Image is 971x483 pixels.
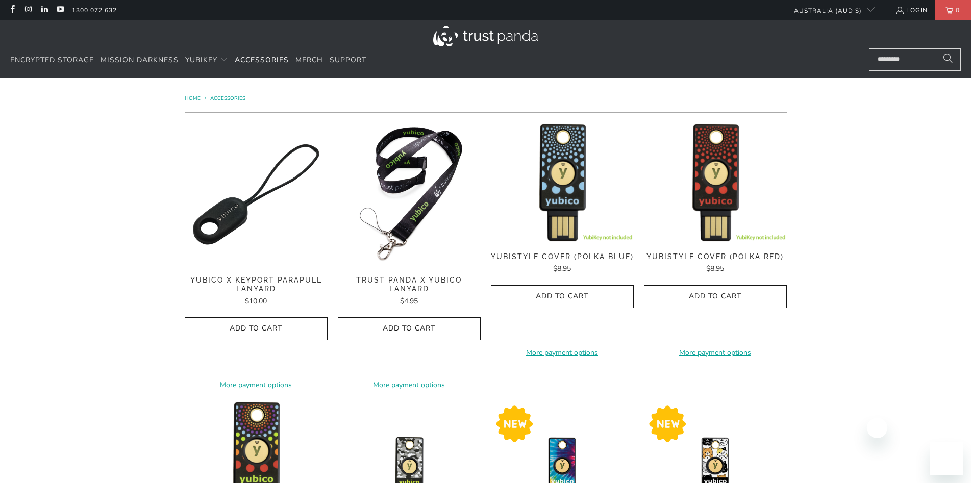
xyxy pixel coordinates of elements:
[185,276,328,293] span: Yubico x Keyport Parapull Lanyard
[348,324,470,333] span: Add to Cart
[644,285,787,308] button: Add to Cart
[338,317,481,340] button: Add to Cart
[185,123,328,266] a: Yubico x Keyport Parapull Lanyard - Trust Panda Yubico x Keyport Parapull Lanyard - Trust Panda
[185,55,217,65] span: YubiKey
[205,95,206,102] span: /
[185,95,202,102] a: Home
[210,95,245,102] a: Accessories
[338,379,481,391] a: More payment options
[644,123,787,242] img: YubiStyle Cover (Polka Red) - Trust Panda
[644,252,787,261] span: YubiStyle Cover (Polka Red)
[185,276,328,307] a: Yubico x Keyport Parapull Lanyard $10.00
[101,55,179,65] span: Mission Darkness
[895,5,928,16] a: Login
[185,123,328,266] img: Yubico x Keyport Parapull Lanyard - Trust Panda
[491,123,634,242] img: YubiStyle Cover (Polka Blue) - Trust Panda
[10,55,94,65] span: Encrypted Storage
[502,292,623,301] span: Add to Cart
[235,55,289,65] span: Accessories
[295,48,323,72] a: Merch
[56,6,64,14] a: Trust Panda Australia on YouTube
[491,252,634,275] a: YubiStyle Cover (Polka Blue) $8.95
[867,418,887,438] iframe: Close message
[706,264,724,273] span: $8.95
[644,252,787,275] a: YubiStyle Cover (Polka Red) $8.95
[295,55,323,65] span: Merch
[491,347,634,359] a: More payment options
[245,296,267,306] span: $10.00
[338,123,481,266] img: Trust Panda Yubico Lanyard - Trust Panda
[869,48,961,71] input: Search...
[330,48,366,72] a: Support
[10,48,366,72] nav: Translation missing: en.navigation.header.main_nav
[101,48,179,72] a: Mission Darkness
[655,292,776,301] span: Add to Cart
[338,276,481,307] a: Trust Panda x Yubico Lanyard $4.95
[433,26,538,46] img: Trust Panda Australia
[72,5,117,16] a: 1300 072 632
[185,379,328,391] a: More payment options
[338,276,481,293] span: Trust Panda x Yubico Lanyard
[40,6,48,14] a: Trust Panda Australia on LinkedIn
[491,285,634,308] button: Add to Cart
[23,6,32,14] a: Trust Panda Australia on Instagram
[553,264,571,273] span: $8.95
[185,48,228,72] summary: YubiKey
[330,55,366,65] span: Support
[10,48,94,72] a: Encrypted Storage
[644,347,787,359] a: More payment options
[185,95,201,102] span: Home
[235,48,289,72] a: Accessories
[930,442,963,475] iframe: Button to launch messaging window
[195,324,317,333] span: Add to Cart
[491,252,634,261] span: YubiStyle Cover (Polka Blue)
[185,317,328,340] button: Add to Cart
[400,296,418,306] span: $4.95
[935,48,961,71] button: Search
[8,6,16,14] a: Trust Panda Australia on Facebook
